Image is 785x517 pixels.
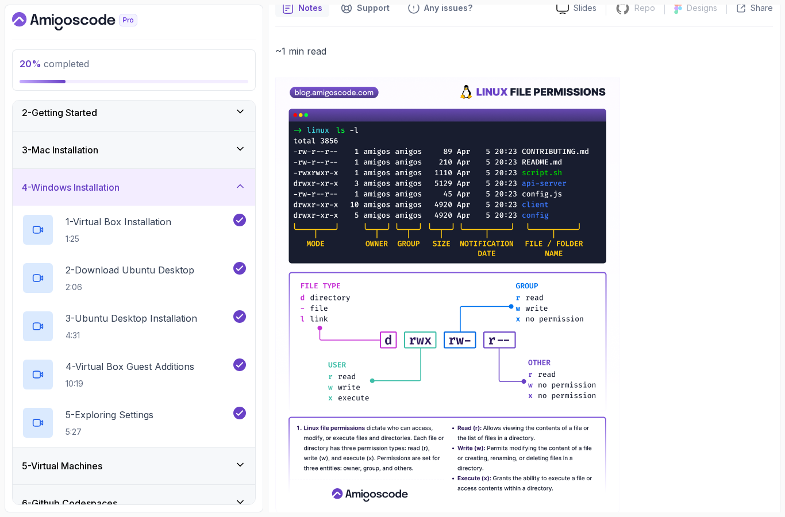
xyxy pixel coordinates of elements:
p: 5 - Exploring Settings [66,408,153,422]
button: 3-Mac Installation [13,132,255,168]
h3: 2 - Getting Started [22,106,97,119]
h3: 3 - Mac Installation [22,143,98,157]
img: File Permissions [275,78,620,516]
p: ~1 min read [275,43,773,59]
button: 2-Getting Started [13,94,255,131]
h3: 6 - Github Codespaces [22,496,117,510]
p: 2:06 [66,281,194,293]
p: 1:25 [66,233,171,245]
p: Support [357,2,390,14]
span: completed [20,58,89,70]
p: 5:27 [66,426,153,438]
p: 4:31 [66,330,197,341]
button: 1-Virtual Box Installation1:25 [22,214,246,246]
p: Share [751,2,773,14]
p: Slides [574,2,597,14]
p: 2 - Download Ubuntu Desktop [66,263,194,277]
a: Dashboard [12,12,164,30]
p: 10:19 [66,378,194,389]
p: Any issues? [424,2,472,14]
button: 2-Download Ubuntu Desktop2:06 [22,262,246,294]
h3: 5 - Virtual Machines [22,459,102,473]
p: 1 - Virtual Box Installation [66,215,171,229]
h3: 4 - Windows Installation [22,180,120,194]
button: 3-Ubuntu Desktop Installation4:31 [22,310,246,342]
p: Notes [298,2,322,14]
span: 20 % [20,58,41,70]
button: 5-Exploring Settings5:27 [22,407,246,439]
p: 4 - Virtual Box Guest Additions [66,360,194,373]
button: 4-Windows Installation [13,169,255,206]
button: Share [726,2,773,14]
a: Slides [547,2,606,14]
button: 5-Virtual Machines [13,447,255,484]
p: Designs [687,2,717,14]
button: 4-Virtual Box Guest Additions10:19 [22,358,246,391]
p: Repo [634,2,655,14]
p: 3 - Ubuntu Desktop Installation [66,311,197,325]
